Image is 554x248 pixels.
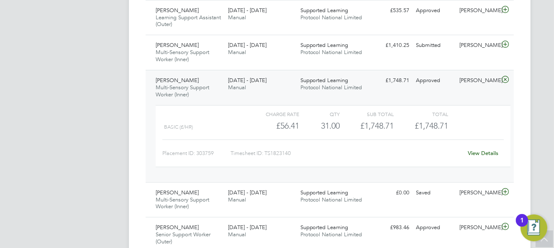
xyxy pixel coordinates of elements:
div: Placement ID: 303759 [162,147,231,160]
span: [DATE] - [DATE] [228,224,267,231]
div: £535.57 [369,4,413,18]
span: Multi-Sensory Support Worker (Inner) [156,196,209,210]
div: £1,410.25 [369,39,413,52]
span: Protocol National Limited [300,84,362,91]
span: Supported Learning [300,224,349,231]
div: QTY [299,109,340,119]
span: Protocol National Limited [300,14,362,21]
span: Manual [228,196,246,203]
div: [PERSON_NAME] [456,4,500,18]
span: [PERSON_NAME] [156,77,199,84]
span: Basic (£/HR) [164,124,193,130]
div: £56.41 [245,119,299,133]
span: Supported Learning [300,7,349,14]
span: Supported Learning [300,41,349,49]
button: Open Resource Center, 1 new notification [521,214,547,241]
span: £1,748.71 [415,121,448,131]
span: Manual [228,84,246,91]
div: [PERSON_NAME] [456,186,500,200]
div: £983.46 [369,221,413,235]
div: Approved [413,221,456,235]
a: View Details [468,150,499,157]
div: 1 [520,220,524,231]
div: £0.00 [369,186,413,200]
span: Multi-Sensory Support Worker (Inner) [156,49,209,63]
span: Protocol National Limited [300,49,362,56]
span: [PERSON_NAME] [156,7,199,14]
span: Protocol National Limited [300,196,362,203]
div: Total [394,109,448,119]
div: Charge rate [245,109,299,119]
span: Manual [228,231,246,238]
span: Supported Learning [300,77,349,84]
span: Multi-Sensory Support Worker (Inner) [156,84,209,98]
span: [DATE] - [DATE] [228,77,267,84]
div: £1,748.71 [369,74,413,88]
span: Manual [228,49,246,56]
span: Manual [228,14,246,21]
div: [PERSON_NAME] [456,221,500,235]
span: [DATE] - [DATE] [228,41,267,49]
span: [DATE] - [DATE] [228,189,267,196]
span: Learning Support Assistant (Outer) [156,14,221,28]
div: Sub Total [340,109,394,119]
div: Approved [413,74,456,88]
span: [PERSON_NAME] [156,224,199,231]
span: [PERSON_NAME] [156,189,199,196]
span: Protocol National Limited [300,231,362,238]
span: Senior Support Worker (Outer) [156,231,210,245]
span: Supported Learning [300,189,349,196]
div: [PERSON_NAME] [456,39,500,52]
span: [DATE] - [DATE] [228,7,267,14]
div: Submitted [413,39,456,52]
div: [PERSON_NAME] [456,74,500,88]
div: £1,748.71 [340,119,394,133]
div: Timesheet ID: TS1823140 [231,147,463,160]
div: Saved [413,186,456,200]
div: Approved [413,4,456,18]
div: 31.00 [299,119,340,133]
span: [PERSON_NAME] [156,41,199,49]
